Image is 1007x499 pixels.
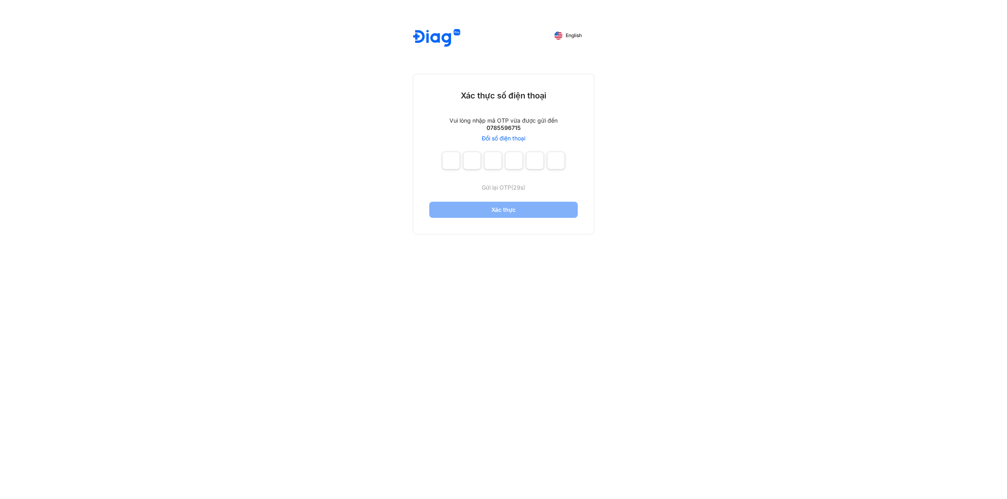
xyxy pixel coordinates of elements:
[413,29,460,48] img: logo
[429,202,578,218] button: Xác thực
[549,29,587,42] button: English
[461,90,546,101] div: Xác thực số điện thoại
[487,124,521,132] div: 0785596715
[566,33,582,38] span: English
[482,135,525,142] a: Đổi số điện thoại
[554,31,562,40] img: English
[449,117,558,124] div: Vui lòng nhập mã OTP vừa được gửi đến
